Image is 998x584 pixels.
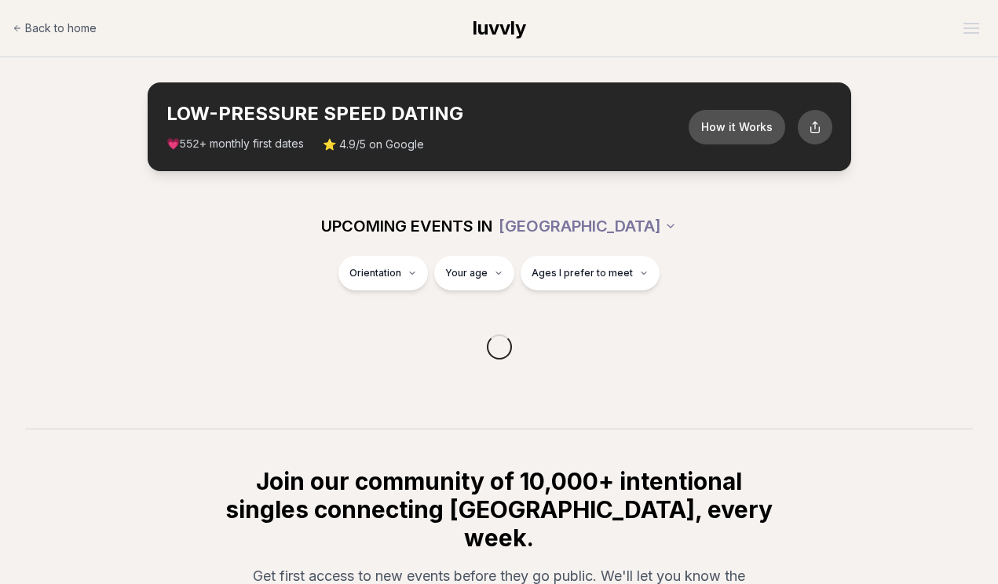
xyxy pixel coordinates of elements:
span: UPCOMING EVENTS IN [321,215,492,237]
span: Orientation [349,267,401,279]
h2: LOW-PRESSURE SPEED DATING [166,101,689,126]
button: Your age [434,256,514,290]
span: Your age [445,267,488,279]
button: Open menu [957,16,985,40]
span: 552 [180,138,199,151]
h2: Join our community of 10,000+ intentional singles connecting [GEOGRAPHIC_DATA], every week. [223,467,776,552]
span: Ages I prefer to meet [532,267,633,279]
a: luvvly [473,16,526,41]
span: Back to home [25,20,97,36]
span: 💗 + monthly first dates [166,136,304,152]
span: ⭐ 4.9/5 on Google [323,137,424,152]
span: luvvly [473,16,526,39]
button: Orientation [338,256,428,290]
button: Ages I prefer to meet [521,256,660,290]
button: [GEOGRAPHIC_DATA] [499,209,677,243]
button: How it Works [689,110,785,144]
a: Back to home [13,13,97,44]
